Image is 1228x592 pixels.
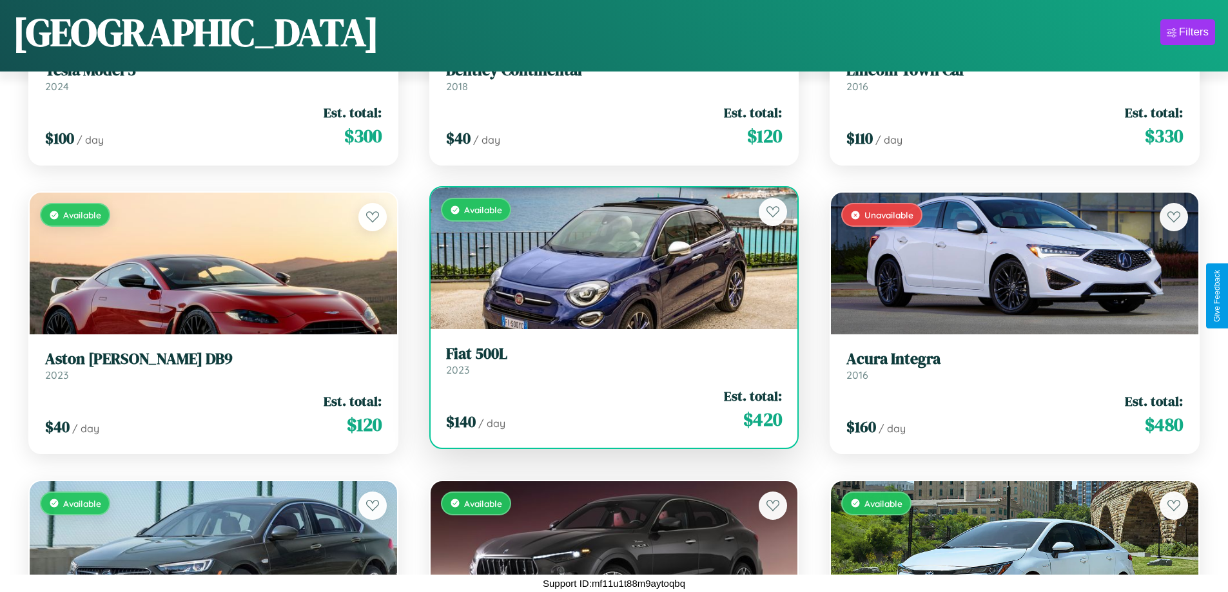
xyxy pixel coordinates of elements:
[1145,123,1183,149] span: $ 330
[446,128,471,149] span: $ 40
[324,103,382,122] span: Est. total:
[846,416,876,437] span: $ 160
[543,575,685,592] p: Support ID: mf11u1t88m9aytoqbq
[77,133,104,146] span: / day
[45,416,70,437] span: $ 40
[724,387,782,405] span: Est. total:
[72,422,99,435] span: / day
[347,412,382,437] span: $ 120
[45,80,69,93] span: 2024
[846,368,868,381] span: 2016
[879,422,906,435] span: / day
[1145,412,1183,437] span: $ 480
[846,128,873,149] span: $ 110
[478,417,505,430] span: / day
[864,498,902,509] span: Available
[344,123,382,149] span: $ 300
[1125,103,1183,122] span: Est. total:
[446,411,476,432] span: $ 140
[1213,270,1222,322] div: Give Feedback
[446,80,468,93] span: 2018
[13,6,379,59] h1: [GEOGRAPHIC_DATA]
[724,103,782,122] span: Est. total:
[846,350,1183,381] a: Acura Integra2016
[464,498,502,509] span: Available
[747,123,782,149] span: $ 120
[45,350,382,368] h3: Aston [PERSON_NAME] DB9
[45,128,74,149] span: $ 100
[63,498,101,509] span: Available
[63,209,101,220] span: Available
[846,80,868,93] span: 2016
[1160,19,1215,45] button: Filters
[1179,26,1209,39] div: Filters
[875,133,902,146] span: / day
[45,368,68,381] span: 2023
[846,61,1183,93] a: Lincoln Town Car2016
[743,406,782,432] span: $ 420
[446,345,783,376] a: Fiat 500L2023
[473,133,500,146] span: / day
[446,61,783,93] a: Bentley Continental2018
[464,204,502,215] span: Available
[45,350,382,381] a: Aston [PERSON_NAME] DB92023
[864,209,913,220] span: Unavailable
[1125,392,1183,410] span: Est. total:
[846,350,1183,368] h3: Acura Integra
[446,363,469,376] span: 2023
[446,345,783,363] h3: Fiat 500L
[45,61,382,93] a: Tesla Model 32024
[324,392,382,410] span: Est. total:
